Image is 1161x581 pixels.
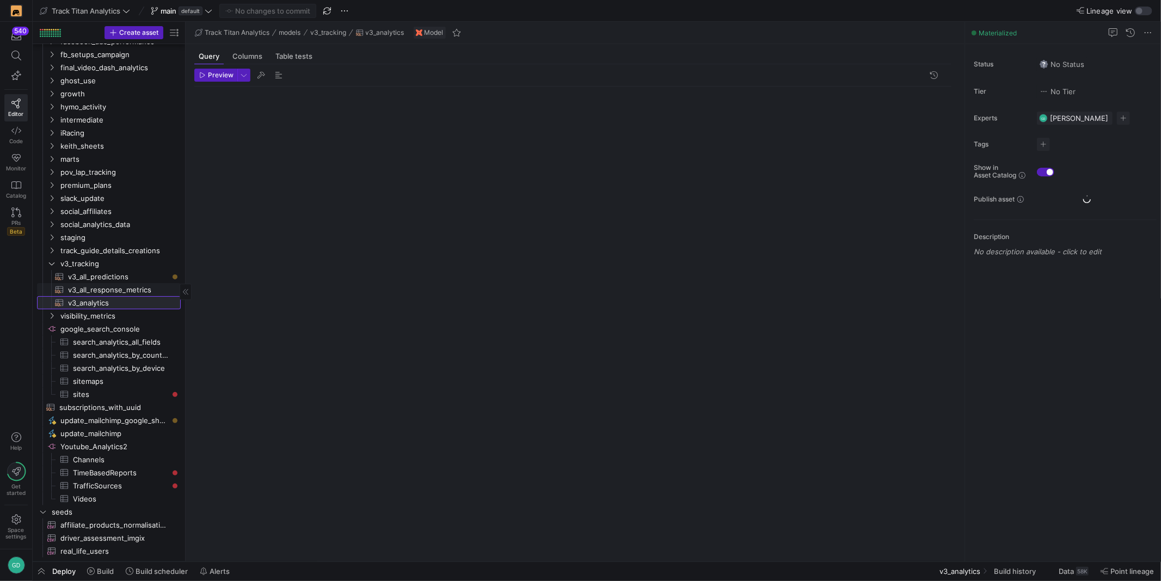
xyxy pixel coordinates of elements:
span: Help [9,444,23,451]
span: Tags [974,140,1028,148]
a: sites​​​​​​​​​ [37,388,181,401]
span: v3_tracking [60,258,179,270]
span: v3_all_response_metrics​​​​​​​​​​ [68,284,168,296]
div: Press SPACE to select this row. [37,270,181,283]
a: Code [4,121,28,149]
span: Track Titan Analytics [205,29,269,36]
img: undefined [416,29,422,36]
div: Press SPACE to select this row. [37,466,181,479]
a: search_analytics_all_fields​​​​​​​​​ [37,335,181,348]
span: intermediate [60,114,179,126]
span: sitemaps​​​​​​​​​ [73,375,168,388]
span: No Tier [1040,87,1076,96]
a: Channels​​​​​​​​​ [37,453,181,466]
p: Description [974,233,1157,241]
span: Table tests [275,53,312,60]
span: final_video_dash_analytics [60,62,179,74]
a: Editor [4,94,28,121]
button: Data58K [1054,562,1094,580]
span: No Status [1040,60,1084,69]
span: Model [425,29,444,36]
span: growth [60,88,179,100]
div: Press SPACE to select this row. [37,453,181,466]
span: search_analytics_by_country​​​​​​​​​ [73,349,168,362]
span: Beta [7,227,25,236]
span: default [179,7,202,15]
a: v3_all_predictions​​​​​​​​​​ [37,270,181,283]
div: Press SPACE to select this row. [37,218,181,231]
div: Press SPACE to select this row. [37,479,181,492]
img: No status [1040,60,1048,69]
div: Press SPACE to select this row. [37,309,181,322]
span: keith_sheets [60,140,179,152]
img: https://storage.googleapis.com/y42-prod-data-exchange/images/4FGlnMhCNn9FsUVOuDzedKBoGBDO04HwCK1Z... [11,5,22,16]
span: premium_plans [60,179,179,192]
button: Alerts [195,562,235,580]
a: update_mailchimp​​​​​ [37,427,181,440]
div: Press SPACE to select this row. [37,139,181,152]
span: hymo_activity [60,101,179,113]
div: 540 [12,27,29,35]
div: Press SPACE to select this row. [37,100,181,113]
span: TimeBasedReports​​​​​​​​​ [73,467,168,479]
div: Press SPACE to select this row. [37,74,181,87]
a: update_mailchimp_google_sheet​​​​​ [37,414,181,427]
span: marts [60,153,179,166]
span: Deploy [52,567,76,576]
a: v3_analytics​​​​​​​​​​ [37,296,181,309]
div: Press SPACE to select this row. [37,244,181,257]
div: GD [8,556,25,574]
img: No tier [1040,87,1048,96]
span: Show in Asset Catalog [974,164,1016,179]
button: Build scheduler [121,562,193,580]
div: Press SPACE to select this row. [37,126,181,139]
span: Editor [9,111,24,117]
div: 58K [1076,567,1089,576]
span: social_affiliates [60,205,179,218]
button: models [277,26,304,39]
span: Build scheduler [136,567,188,576]
span: Catalog [6,192,26,199]
span: Preview [208,71,234,79]
span: Youtube_Analytics2​​​​​​​​ [60,441,179,453]
span: visibility_metrics [60,310,179,322]
span: Data [1059,567,1074,576]
button: 540 [4,26,28,46]
div: Press SPACE to select this row. [37,166,181,179]
div: Press SPACE to select this row. [37,179,181,192]
button: Help [4,427,28,456]
button: No statusNo Status [1037,57,1087,71]
div: Press SPACE to select this row. [37,414,181,427]
p: No description available - click to edit [974,247,1157,256]
span: Create asset [119,29,158,36]
span: Space settings [6,527,27,540]
span: Videos​​​​​​​​​ [73,493,168,505]
button: Create asset [105,26,163,39]
div: Press SPACE to select this row. [37,152,181,166]
span: Tier [974,88,1028,95]
div: Press SPACE to select this row. [37,375,181,388]
div: Press SPACE to select this row. [37,492,181,505]
span: Channels​​​​​​​​​ [73,454,168,466]
a: search_analytics_by_country​​​​​​​​​ [37,348,181,362]
span: seeds [52,506,179,518]
button: Track Titan Analytics [192,26,272,39]
span: v3_analytics [366,29,404,36]
span: models [279,29,301,36]
span: Point lineage [1110,567,1154,576]
a: TrafficSources​​​​​​​​​ [37,479,181,492]
span: social_analytics_data [60,218,179,231]
div: Press SPACE to select this row. [37,113,181,126]
span: Monitor [6,165,26,172]
span: Columns [232,53,262,60]
span: update_mailchimp​​​​​ [60,427,168,440]
span: main [161,7,176,15]
div: Press SPACE to select this row. [37,257,181,270]
span: v3_analytics​​​​​​​​​​ [68,297,168,309]
a: v3_all_response_metrics​​​​​​​​​​ [37,283,181,296]
span: Alerts [210,567,230,576]
div: Press SPACE to select this row. [37,427,181,440]
a: PRsBeta [4,203,28,240]
span: ghost_use [60,75,179,87]
span: affiliate_products_normalisation​​​​​​ [60,519,168,531]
